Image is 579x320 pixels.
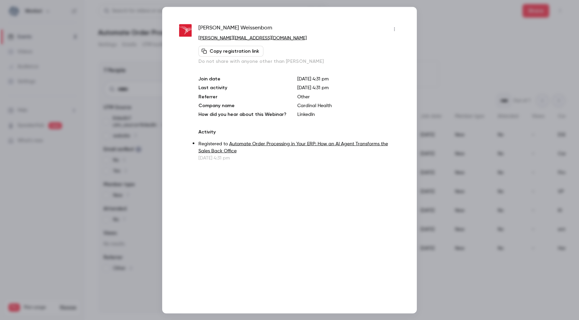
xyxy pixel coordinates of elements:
[198,154,400,161] p: [DATE] 4:31 pm
[198,75,286,82] p: Join date
[198,128,400,135] p: Activity
[297,75,400,82] p: [DATE] 4:31 pm
[198,93,286,100] p: Referrer
[198,102,286,109] p: Company name
[179,24,192,37] img: cardinalhealth.com
[297,93,400,100] p: Other
[198,140,400,154] p: Registered to
[198,46,263,56] button: Copy registration link
[297,111,400,118] p: LinkedIn
[198,24,272,34] span: [PERSON_NAME] Weissenborn
[198,58,400,65] p: Do not share with anyone other than [PERSON_NAME]
[198,141,388,153] a: Automate Order Processing in Your ERP: How an AI Agent Transforms the Sales Back Office
[198,111,286,118] p: How did you hear about this Webinar?
[297,102,400,109] p: Cardinal Health
[198,84,286,91] p: Last activity
[198,35,307,40] a: [PERSON_NAME][EMAIL_ADDRESS][DOMAIN_NAME]
[297,85,329,90] span: [DATE] 4:31 pm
